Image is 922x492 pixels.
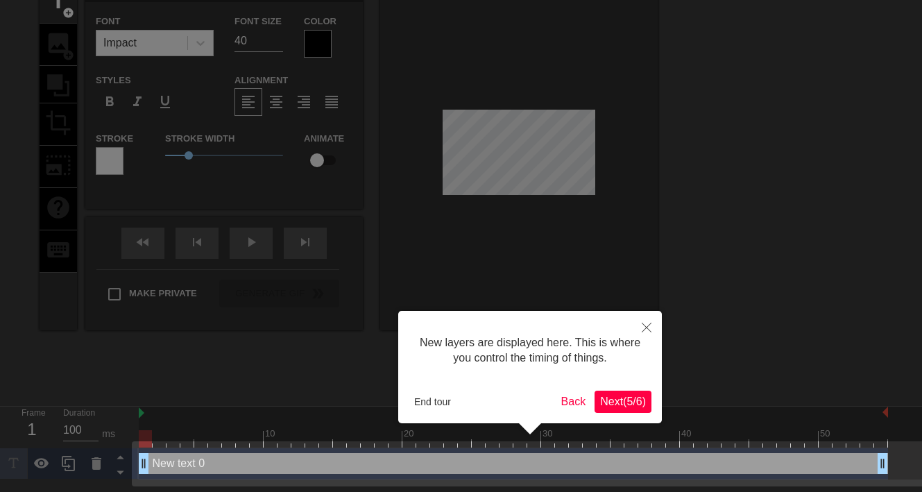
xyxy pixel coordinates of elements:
[409,321,651,380] div: New layers are displayed here. This is where you control the timing of things.
[600,396,646,407] span: Next ( 5 / 6 )
[631,311,662,343] button: Close
[595,391,651,413] button: Next
[409,391,456,412] button: End tour
[556,391,592,413] button: Back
